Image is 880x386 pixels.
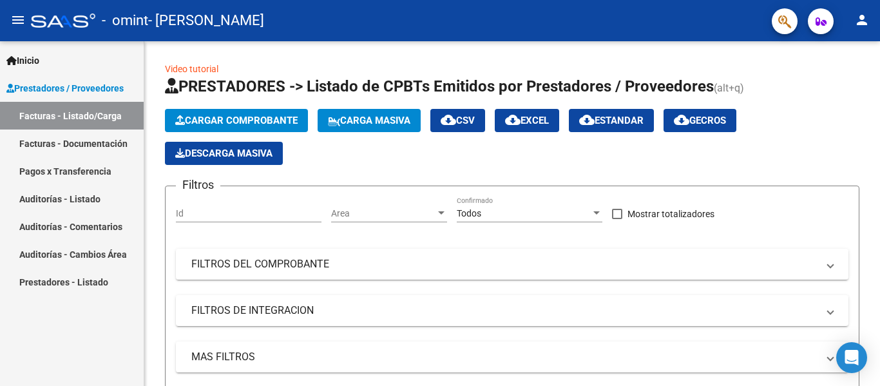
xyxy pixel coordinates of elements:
button: Carga Masiva [318,109,421,132]
mat-icon: cloud_download [674,112,689,128]
button: Estandar [569,109,654,132]
a: Video tutorial [165,64,218,74]
span: CSV [441,115,475,126]
mat-expansion-panel-header: FILTROS DEL COMPROBANTE [176,249,848,280]
button: Gecros [664,109,736,132]
button: Cargar Comprobante [165,109,308,132]
span: Descarga Masiva [175,148,273,159]
mat-panel-title: FILTROS DE INTEGRACION [191,304,818,318]
button: Descarga Masiva [165,142,283,165]
mat-icon: person [854,12,870,28]
span: Mostrar totalizadores [627,206,714,222]
span: Gecros [674,115,726,126]
button: EXCEL [495,109,559,132]
span: Inicio [6,53,39,68]
h3: Filtros [176,176,220,194]
mat-expansion-panel-header: MAS FILTROS [176,342,848,372]
span: Carga Masiva [328,115,410,126]
span: EXCEL [505,115,549,126]
span: - [PERSON_NAME] [148,6,264,35]
mat-panel-title: MAS FILTROS [191,350,818,364]
span: Area [331,208,435,219]
span: - omint [102,6,148,35]
span: Todos [457,208,481,218]
mat-icon: cloud_download [441,112,456,128]
mat-panel-title: FILTROS DEL COMPROBANTE [191,257,818,271]
span: Prestadores / Proveedores [6,81,124,95]
mat-icon: cloud_download [505,112,521,128]
mat-icon: menu [10,12,26,28]
button: CSV [430,109,485,132]
span: (alt+q) [714,82,744,94]
span: Cargar Comprobante [175,115,298,126]
span: PRESTADORES -> Listado de CPBTs Emitidos por Prestadores / Proveedores [165,77,714,95]
mat-expansion-panel-header: FILTROS DE INTEGRACION [176,295,848,326]
mat-icon: cloud_download [579,112,595,128]
div: Open Intercom Messenger [836,342,867,373]
app-download-masive: Descarga masiva de comprobantes (adjuntos) [165,142,283,165]
span: Estandar [579,115,644,126]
